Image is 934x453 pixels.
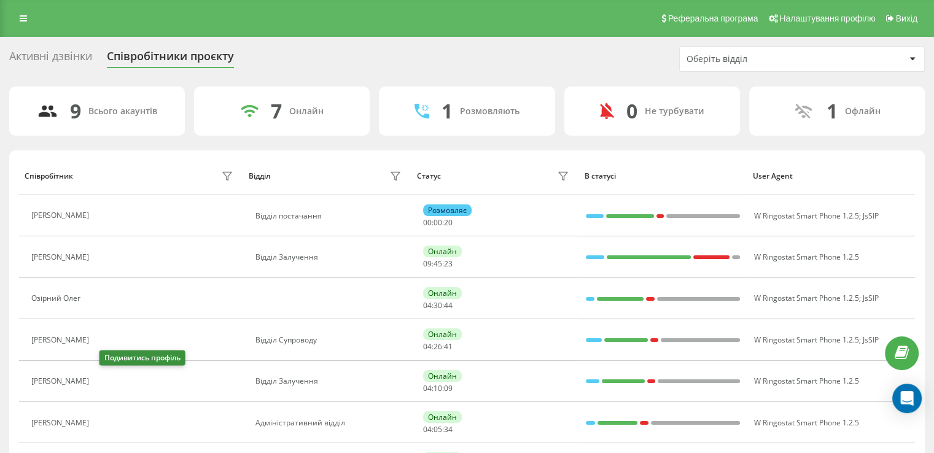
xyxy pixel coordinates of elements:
div: : : [423,301,453,310]
span: 44 [444,300,453,311]
div: Адміністративний відділ [255,419,405,427]
div: Онлайн [289,106,324,117]
div: [PERSON_NAME] [31,336,92,344]
span: 04 [423,424,432,435]
div: Відділ постачання [255,212,405,220]
span: 41 [444,341,453,352]
span: 09 [423,258,432,269]
span: W Ringostat Smart Phone 1.2.5 [753,252,858,262]
div: Відділ [249,172,270,180]
span: 09 [444,383,453,393]
span: W Ringostat Smart Phone 1.2.5 [753,417,858,428]
span: 04 [423,300,432,311]
div: : : [423,219,453,227]
div: 0 [626,99,637,123]
span: W Ringostat Smart Phone 1.2.5 [753,335,858,345]
span: W Ringostat Smart Phone 1.2.5 [753,211,858,221]
div: 9 [70,99,81,123]
span: 04 [423,383,432,393]
div: : : [423,425,453,434]
span: Реферальна програма [668,14,758,23]
div: Онлайн [423,370,462,382]
div: 1 [826,99,837,123]
div: Онлайн [423,411,462,423]
div: : : [423,343,453,351]
span: JsSIP [862,335,878,345]
div: User Agent [753,172,909,180]
div: [PERSON_NAME] [31,253,92,261]
div: Відділ Залучення [255,253,405,261]
span: 10 [434,383,442,393]
span: Налаштування профілю [779,14,875,23]
div: : : [423,384,453,393]
span: 00 [423,217,432,228]
div: В статусі [585,172,741,180]
div: Онлайн [423,287,462,299]
span: 34 [444,424,453,435]
span: 00 [434,217,442,228]
div: Статус [417,172,441,180]
span: W Ringostat Smart Phone 1.2.5 [753,376,858,386]
span: JsSIP [862,293,878,303]
div: Розмовляє [423,204,472,216]
div: 7 [271,99,282,123]
span: JsSIP [862,211,878,221]
span: 45 [434,258,442,269]
div: Співробітники проєкту [107,50,234,69]
span: 26 [434,341,442,352]
div: Онлайн [423,328,462,340]
div: 1 [442,99,453,123]
div: Онлайн [423,246,462,257]
div: Відділ Залучення [255,377,405,385]
div: Open Intercom Messenger [892,384,922,413]
span: W Ringostat Smart Phone 1.2.5 [753,293,858,303]
span: 20 [444,217,453,228]
div: [PERSON_NAME] [31,211,92,220]
div: Розмовляють [460,106,520,117]
div: [PERSON_NAME] [31,377,92,385]
span: 30 [434,300,442,311]
div: Офлайн [844,106,880,117]
div: Оберіть відділ [687,54,833,64]
span: 05 [434,424,442,435]
div: Озірний Олег [31,294,84,303]
span: 04 [423,341,432,352]
div: Співробітник [25,172,73,180]
div: Відділ Супроводу [255,336,405,344]
div: Всього акаунтів [88,106,157,117]
div: Подивитись профіль [99,350,185,366]
span: Вихід [896,14,917,23]
div: [PERSON_NAME] [31,419,92,427]
div: Активні дзвінки [9,50,92,69]
span: 23 [444,258,453,269]
div: : : [423,260,453,268]
div: Не турбувати [645,106,704,117]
